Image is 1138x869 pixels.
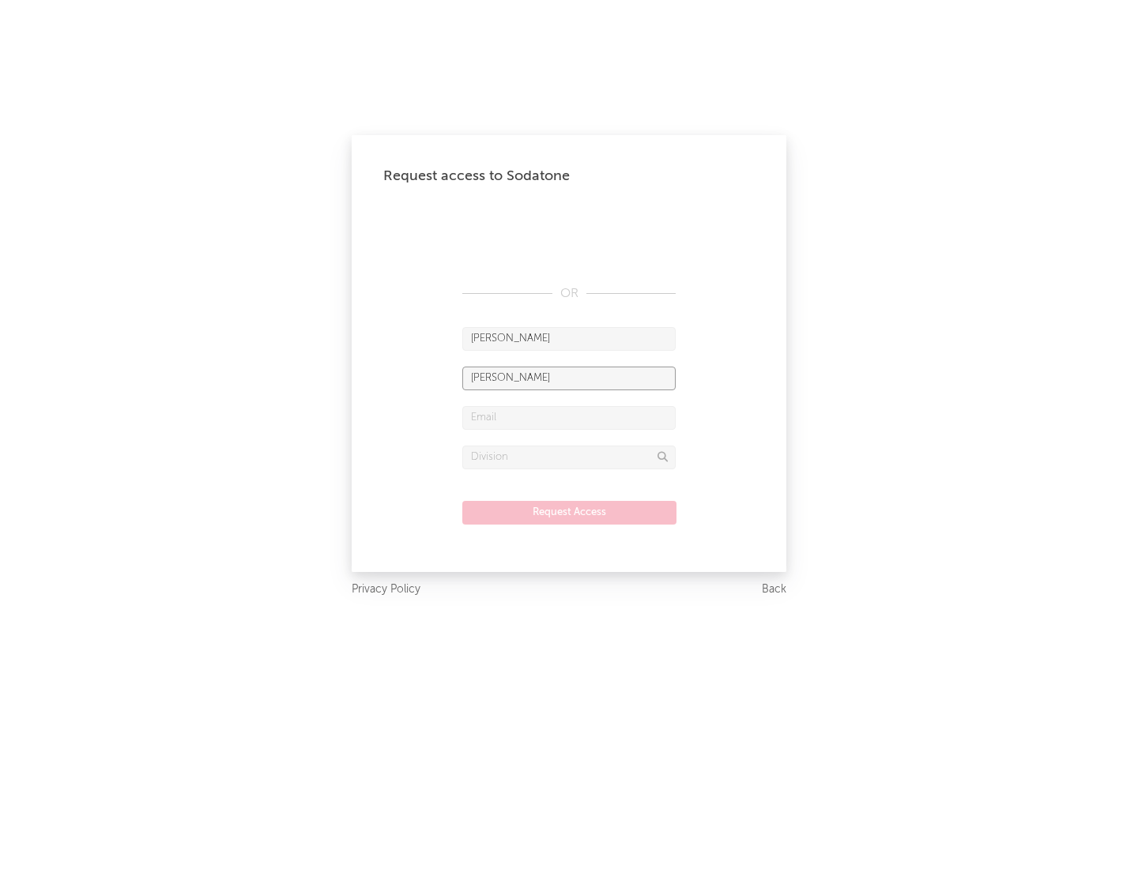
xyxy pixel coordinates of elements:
[352,580,420,600] a: Privacy Policy
[462,446,676,469] input: Division
[462,406,676,430] input: Email
[462,284,676,303] div: OR
[383,167,755,186] div: Request access to Sodatone
[462,367,676,390] input: Last Name
[762,580,786,600] a: Back
[462,501,676,525] button: Request Access
[462,327,676,351] input: First Name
